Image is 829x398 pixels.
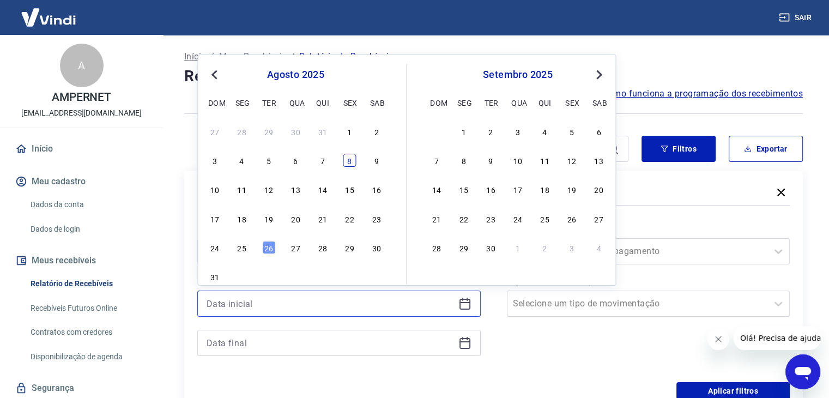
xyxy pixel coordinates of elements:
div: Choose sexta-feira, 22 de agosto de 2025 [343,212,356,225]
div: Choose quarta-feira, 6 de agosto de 2025 [289,154,302,167]
input: Data inicial [207,296,454,312]
p: [EMAIL_ADDRESS][DOMAIN_NAME] [21,107,142,119]
a: Meus Recebíveis [219,50,287,63]
div: Choose domingo, 17 de agosto de 2025 [208,212,221,225]
div: Choose segunda-feira, 18 de agosto de 2025 [235,212,249,225]
div: Choose quarta-feira, 20 de agosto de 2025 [289,212,302,225]
div: dom [430,96,443,109]
div: Choose domingo, 27 de julho de 2025 [208,125,221,138]
div: Choose quarta-feira, 24 de setembro de 2025 [511,212,524,225]
div: Choose domingo, 31 de agosto de 2025 [430,125,443,138]
p: Relatório de Recebíveis [299,50,393,63]
a: Dados de login [26,218,150,240]
div: Choose quinta-feira, 2 de outubro de 2025 [538,241,552,254]
div: Choose terça-feira, 12 de agosto de 2025 [262,183,275,196]
div: qui [316,96,329,109]
div: Choose domingo, 7 de setembro de 2025 [430,154,443,167]
div: Choose quinta-feira, 25 de setembro de 2025 [538,212,552,225]
div: Choose quarta-feira, 13 de agosto de 2025 [289,183,302,196]
div: Choose quinta-feira, 7 de agosto de 2025 [316,154,329,167]
p: / [210,50,214,63]
input: Data final [207,335,454,351]
div: setembro 2025 [429,68,607,81]
div: Choose terça-feira, 2 de setembro de 2025 [262,270,275,283]
div: Choose domingo, 28 de setembro de 2025 [430,241,443,254]
div: Choose segunda-feira, 29 de setembro de 2025 [457,241,470,254]
div: ter [262,96,275,109]
div: sex [343,96,356,109]
div: Choose sábado, 27 de setembro de 2025 [592,212,606,225]
div: Choose sexta-feira, 15 de agosto de 2025 [343,183,356,196]
div: qua [511,96,524,109]
div: seg [457,96,470,109]
div: Choose domingo, 10 de agosto de 2025 [208,183,221,196]
div: Choose domingo, 14 de setembro de 2025 [430,183,443,196]
div: Choose terça-feira, 16 de setembro de 2025 [484,183,497,196]
a: Início [184,50,206,63]
div: Choose terça-feira, 30 de setembro de 2025 [484,241,497,254]
a: Saiba como funciona a programação dos recebimentos [578,87,803,100]
div: Choose sábado, 30 de agosto de 2025 [370,241,383,254]
a: Recebíveis Futuros Online [26,297,150,319]
div: seg [235,96,249,109]
div: Choose sexta-feira, 5 de setembro de 2025 [565,125,578,138]
div: agosto 2025 [207,68,384,81]
div: Choose segunda-feira, 8 de setembro de 2025 [457,154,470,167]
iframe: Mensagem da empresa [734,326,820,350]
div: Choose sábado, 6 de setembro de 2025 [592,125,606,138]
div: sex [565,96,578,109]
button: Exportar [729,136,803,162]
button: Meu cadastro [13,170,150,194]
div: Choose sábado, 20 de setembro de 2025 [592,183,606,196]
div: Choose sexta-feira, 12 de setembro de 2025 [565,154,578,167]
div: Choose quarta-feira, 30 de julho de 2025 [289,125,302,138]
span: Olá! Precisa de ajuda? [7,8,92,16]
div: Choose terça-feira, 29 de julho de 2025 [262,125,275,138]
div: Choose sexta-feira, 26 de setembro de 2025 [565,212,578,225]
div: Choose sábado, 23 de agosto de 2025 [370,212,383,225]
div: Choose sábado, 13 de setembro de 2025 [592,154,606,167]
p: / [291,50,295,63]
div: dom [208,96,221,109]
a: Dados da conta [26,194,150,216]
div: Choose quinta-feira, 31 de julho de 2025 [316,125,329,138]
div: Choose sábado, 2 de agosto de 2025 [370,125,383,138]
div: Choose segunda-feira, 25 de agosto de 2025 [235,241,249,254]
div: Choose quinta-feira, 14 de agosto de 2025 [316,183,329,196]
div: Choose sexta-feira, 29 de agosto de 2025 [343,241,356,254]
div: Choose quinta-feira, 18 de setembro de 2025 [538,183,552,196]
div: Choose quarta-feira, 17 de setembro de 2025 [511,183,524,196]
div: Choose terça-feira, 2 de setembro de 2025 [484,125,497,138]
div: Choose quinta-feira, 21 de agosto de 2025 [316,212,329,225]
button: Filtros [642,136,716,162]
div: Choose sábado, 16 de agosto de 2025 [370,183,383,196]
div: Choose terça-feira, 9 de setembro de 2025 [484,154,497,167]
h4: Relatório de Recebíveis [184,65,803,87]
div: Choose quarta-feira, 10 de setembro de 2025 [511,154,524,167]
div: month 2025-09 [429,123,607,255]
div: Choose sábado, 6 de setembro de 2025 [370,270,383,283]
div: Choose segunda-feira, 1 de setembro de 2025 [457,125,470,138]
div: Choose segunda-feira, 15 de setembro de 2025 [457,183,470,196]
iframe: Fechar mensagem [707,328,729,350]
button: Meus recebíveis [13,249,150,273]
div: Choose quinta-feira, 28 de agosto de 2025 [316,241,329,254]
div: A [60,44,104,87]
div: Choose domingo, 3 de agosto de 2025 [208,154,221,167]
div: qua [289,96,302,109]
div: Choose terça-feira, 23 de setembro de 2025 [484,212,497,225]
div: Choose sábado, 9 de agosto de 2025 [370,154,383,167]
a: Relatório de Recebíveis [26,273,150,295]
div: Choose quinta-feira, 11 de setembro de 2025 [538,154,552,167]
div: Choose sexta-feira, 8 de agosto de 2025 [343,154,356,167]
iframe: Botão para abrir a janela de mensagens [785,354,820,389]
button: Previous Month [208,68,221,81]
div: Choose sábado, 4 de outubro de 2025 [592,241,606,254]
div: Choose quarta-feira, 27 de agosto de 2025 [289,241,302,254]
div: qui [538,96,552,109]
div: Choose sexta-feira, 19 de setembro de 2025 [565,183,578,196]
div: month 2025-08 [207,123,384,285]
div: Choose quarta-feira, 3 de setembro de 2025 [289,270,302,283]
